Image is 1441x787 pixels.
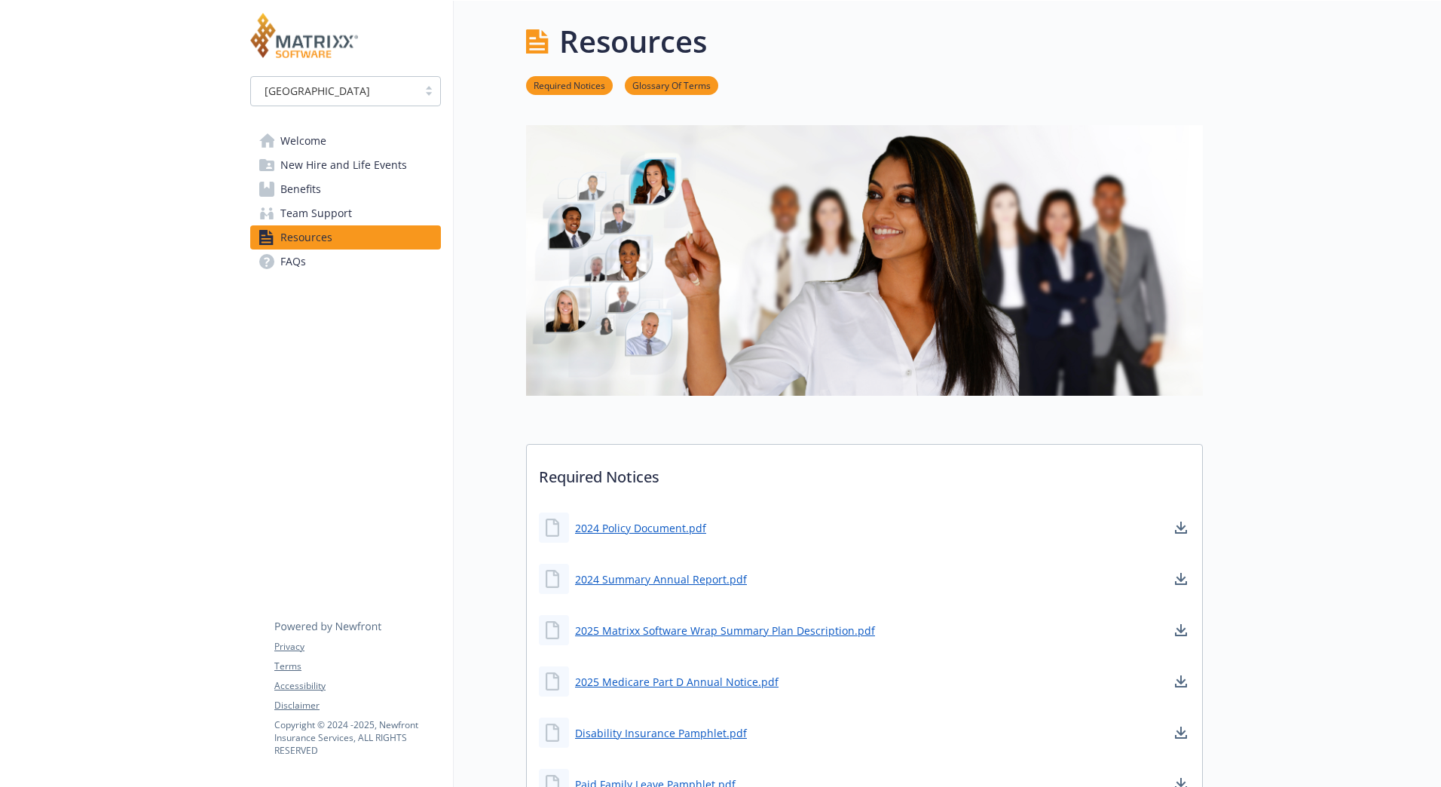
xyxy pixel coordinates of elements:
[1172,570,1190,588] a: download document
[250,201,441,225] a: Team Support
[250,129,441,153] a: Welcome
[259,83,410,99] span: [GEOGRAPHIC_DATA]
[625,78,718,92] a: Glossary Of Terms
[527,445,1202,501] p: Required Notices
[280,250,306,274] span: FAQs
[1172,724,1190,742] a: download document
[280,225,332,250] span: Resources
[526,125,1203,396] img: resources page banner
[274,699,440,712] a: Disclaimer
[274,718,440,757] p: Copyright © 2024 - 2025 , Newfront Insurance Services, ALL RIGHTS RESERVED
[250,225,441,250] a: Resources
[575,520,706,536] a: 2024 Policy Document.pdf
[559,19,707,64] h1: Resources
[274,679,440,693] a: Accessibility
[274,640,440,654] a: Privacy
[280,153,407,177] span: New Hire and Life Events
[265,83,370,99] span: [GEOGRAPHIC_DATA]
[575,725,747,741] a: Disability Insurance Pamphlet.pdf
[280,201,352,225] span: Team Support
[575,674,779,690] a: 2025 Medicare Part D Annual Notice.pdf
[280,177,321,201] span: Benefits
[575,571,747,587] a: 2024 Summary Annual Report.pdf
[526,78,613,92] a: Required Notices
[280,129,326,153] span: Welcome
[1172,519,1190,537] a: download document
[274,660,440,673] a: Terms
[1172,621,1190,639] a: download document
[250,177,441,201] a: Benefits
[575,623,875,638] a: 2025 Matrixx Software Wrap Summary Plan Description.pdf
[250,153,441,177] a: New Hire and Life Events
[250,250,441,274] a: FAQs
[1172,672,1190,691] a: download document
